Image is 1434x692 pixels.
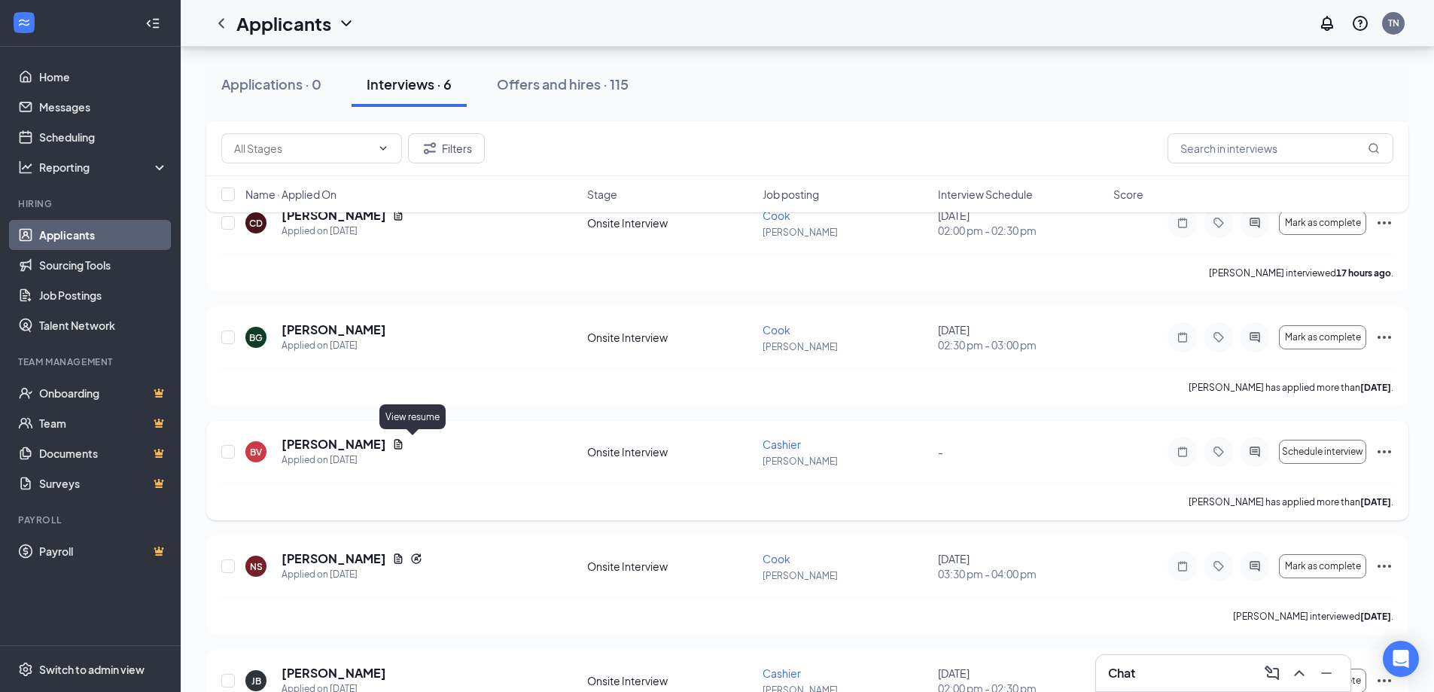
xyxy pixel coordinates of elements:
div: Onsite Interview [587,673,754,688]
div: [DATE] [938,322,1104,352]
svg: Settings [18,662,33,677]
svg: Document [392,553,404,565]
a: Sourcing Tools [39,250,168,280]
h5: [PERSON_NAME] [282,436,386,453]
a: Home [39,62,168,92]
span: 03:30 pm - 04:00 pm [938,566,1104,581]
span: Cashier [763,666,801,680]
p: [PERSON_NAME] [763,569,929,582]
button: ComposeMessage [1260,661,1284,685]
span: - [938,445,943,459]
div: Switch to admin view [39,662,145,677]
div: Offers and hires · 115 [497,75,629,93]
span: Job posting [763,187,819,202]
a: DocumentsCrown [39,438,168,468]
svg: Collapse [145,16,160,31]
span: Stage [587,187,617,202]
div: TN [1388,17,1399,29]
a: OnboardingCrown [39,378,168,408]
svg: Note [1174,331,1192,343]
div: Onsite Interview [587,559,754,574]
p: [PERSON_NAME] interviewed . [1233,610,1393,623]
h5: [PERSON_NAME] [282,665,386,681]
svg: Note [1174,446,1192,458]
div: Team Management [18,355,165,368]
b: [DATE] [1360,382,1391,393]
a: SurveysCrown [39,468,168,498]
h1: Applicants [236,11,331,36]
span: 02:00 pm - 02:30 pm [938,223,1104,238]
p: [PERSON_NAME] [763,226,929,239]
b: [DATE] [1360,496,1391,508]
svg: Document [392,438,404,450]
span: Score [1113,187,1143,202]
svg: Ellipses [1375,672,1393,690]
a: Job Postings [39,280,168,310]
p: [PERSON_NAME] [763,340,929,353]
div: [DATE] [938,551,1104,581]
a: Scheduling [39,122,168,152]
h5: [PERSON_NAME] [282,550,386,567]
div: Open Intercom Messenger [1383,641,1419,677]
div: Onsite Interview [587,444,754,459]
svg: Ellipses [1375,443,1393,461]
div: Applied on [DATE] [282,338,386,353]
svg: ChevronDown [377,142,389,154]
h5: [PERSON_NAME] [282,322,386,338]
div: Applications · 0 [221,75,321,93]
svg: Ellipses [1375,328,1393,346]
div: Onsite Interview [587,330,754,345]
p: [PERSON_NAME] has applied more than . [1189,381,1393,394]
span: Cook [763,323,790,337]
svg: Tag [1210,331,1228,343]
svg: ActiveChat [1246,446,1264,458]
svg: Minimize [1317,664,1335,682]
div: Reporting [39,160,169,175]
b: 17 hours ago [1336,267,1391,279]
input: All Stages [234,140,371,157]
b: [DATE] [1360,611,1391,622]
div: NS [250,560,263,573]
button: Mark as complete [1279,325,1366,349]
button: ChevronUp [1287,661,1311,685]
svg: ActiveChat [1246,560,1264,572]
svg: MagnifyingGlass [1368,142,1380,154]
svg: ComposeMessage [1263,664,1281,682]
svg: Notifications [1318,14,1336,32]
input: Search in interviews [1168,133,1393,163]
span: Interview Schedule [938,187,1033,202]
a: Messages [39,92,168,122]
span: Mark as complete [1285,332,1361,343]
button: Filter Filters [408,133,485,163]
div: BG [249,331,263,344]
button: Schedule interview [1279,440,1366,464]
svg: WorkstreamLogo [17,15,32,30]
svg: Note [1174,560,1192,572]
div: Payroll [18,514,165,526]
svg: QuestionInfo [1351,14,1369,32]
svg: Filter [421,139,439,157]
div: Applied on [DATE] [282,224,404,239]
a: PayrollCrown [39,536,168,566]
span: Cashier [763,437,801,451]
button: Minimize [1314,661,1338,685]
p: [PERSON_NAME] [763,455,929,468]
span: Schedule interview [1282,447,1363,457]
svg: Reapply [410,553,422,565]
svg: ChevronUp [1290,664,1308,682]
a: Talent Network [39,310,168,340]
svg: Tag [1210,560,1228,572]
span: Cook [763,552,790,565]
span: 02:30 pm - 03:00 pm [938,337,1104,352]
div: BV [250,446,262,459]
svg: Ellipses [1375,557,1393,575]
a: Applicants [39,220,168,250]
h3: Chat [1108,665,1135,681]
svg: ActiveChat [1246,331,1264,343]
div: View resume [379,404,446,429]
div: Applied on [DATE] [282,453,404,468]
svg: Analysis [18,160,33,175]
svg: ChevronLeft [212,14,230,32]
div: Applied on [DATE] [282,567,422,582]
